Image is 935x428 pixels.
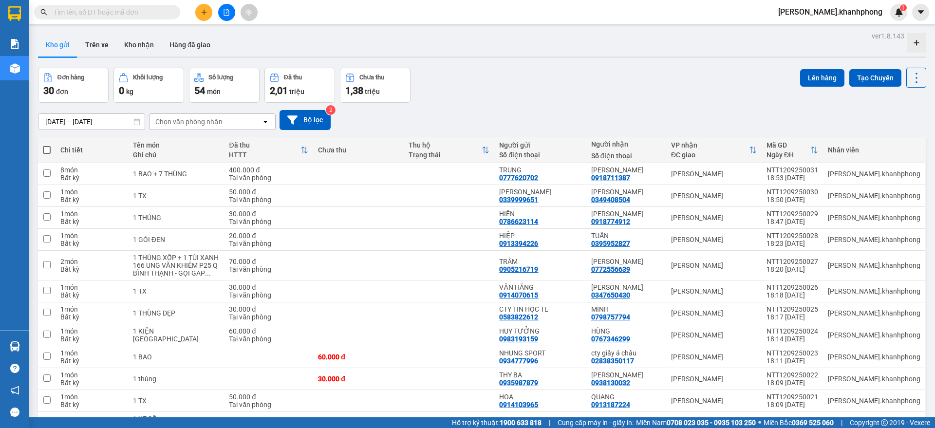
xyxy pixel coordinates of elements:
div: 0934777996 [499,357,538,365]
div: 18:47 [DATE] [767,218,818,225]
div: 1 món [60,232,123,240]
img: warehouse-icon [10,341,20,352]
div: Số điện thoại [591,152,661,160]
button: Bộ lọc [280,110,331,130]
span: caret-down [916,8,925,17]
div: Chọn văn phòng nhận [155,117,223,127]
div: NTT1209250025 [767,305,818,313]
div: 1 TX [133,397,220,405]
img: solution-icon [10,39,20,49]
div: Bất kỳ [60,401,123,409]
button: plus [195,4,212,21]
span: Hỗ trợ kỹ thuật: [452,417,542,428]
div: 60.000 đ [229,327,308,335]
div: NTT1209250027 [767,258,818,265]
div: 1 thùng [133,375,220,383]
div: 30.000 đ [229,305,308,313]
div: 50.000 đ [229,393,308,401]
div: Thu hộ [409,141,482,149]
span: | [549,417,550,428]
span: kg [126,88,133,95]
span: | [841,417,842,428]
div: [PERSON_NAME] [671,331,757,339]
div: [PERSON_NAME] [671,170,757,178]
div: KHÁNH VÂN [591,188,661,196]
span: 30 [43,85,54,96]
th: Toggle SortBy [224,137,313,163]
div: 1 KIỆN TX [133,327,220,343]
div: 1 món [60,305,123,313]
div: Bất kỳ [60,335,123,343]
div: Chưa thu [359,74,384,81]
div: 18:53 [DATE] [767,174,818,182]
div: 0938130032 [591,379,630,387]
span: search [40,9,47,16]
button: file-add [218,4,235,21]
div: 1 món [60,188,123,196]
div: [PERSON_NAME] [671,214,757,222]
div: 400.000 đ [229,166,308,174]
div: Trạng thái [409,151,482,159]
div: [PERSON_NAME] [671,309,757,317]
div: THY BA [499,371,581,379]
div: 1 món [60,327,123,335]
div: Bất kỳ [60,218,123,225]
strong: 1900 633 818 [500,419,542,427]
span: aim [245,9,252,16]
div: Chi tiết [60,146,123,154]
th: Toggle SortBy [666,137,762,163]
th: Toggle SortBy [404,137,494,163]
div: kim.khanhphong [828,397,920,405]
div: MINH [591,305,661,313]
div: 18:50 [DATE] [767,196,818,204]
sup: 2 [326,105,336,115]
div: kim.khanhphong [828,192,920,200]
div: NTT1209250030 [767,188,818,196]
div: Bất kỳ [60,313,123,321]
span: ... [205,269,211,277]
div: Tại văn phòng [229,265,308,273]
div: 0347650430 [591,291,630,299]
div: Đã thu [229,141,300,149]
div: kim.khanhphong [828,287,920,295]
div: kim.khanhphong [828,170,920,178]
div: 18:11 [DATE] [767,357,818,365]
div: 166 UNG VĂN KHIÊM P25 Q BÌNH THẠNH - GỌI GAP GTN KHÁCH NHẬN TRẢ TIỀN SHIP [133,261,220,277]
div: Khối lượng [133,74,163,81]
button: Đơn hàng30đơn [38,68,109,103]
img: logo-vxr [8,6,21,21]
div: [PERSON_NAME] [671,353,757,361]
div: 0913187224 [591,401,630,409]
button: Khối lượng0kg [113,68,184,103]
div: NTT1209250022 [767,371,818,379]
div: 2 món [60,258,123,265]
input: Select a date range. [38,114,145,130]
div: [PERSON_NAME] [671,261,757,269]
span: Miền Nam [636,417,756,428]
div: 0918774912 [591,218,630,225]
div: 18:18 [DATE] [767,291,818,299]
div: 0583822612 [499,313,538,321]
div: HUY TƯỞNG [499,327,581,335]
div: 18:09 [DATE] [767,379,818,387]
div: THÙY TRANG [499,188,581,196]
div: 0777620702 [499,174,538,182]
button: caret-down [912,4,929,21]
span: món [207,88,221,95]
div: NTT1209250026 [767,283,818,291]
div: [PERSON_NAME] [671,236,757,243]
div: 02838350117 [591,357,634,365]
div: 18:09 [DATE] [767,401,818,409]
div: [PERSON_NAME] [671,375,757,383]
div: Tạo kho hàng mới [907,33,926,53]
div: kim.khanhphong [828,375,920,383]
span: Cung cấp máy in - giấy in: [558,417,634,428]
div: NTT1209250028 [767,232,818,240]
div: 1 THÙNG DẸP [133,309,220,317]
div: 1 món [60,371,123,379]
span: ⚪️ [758,421,761,425]
div: NTT1209250031 [767,166,818,174]
th: Toggle SortBy [762,137,823,163]
div: Tại văn phòng [229,240,308,247]
div: Tại văn phòng [229,196,308,204]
